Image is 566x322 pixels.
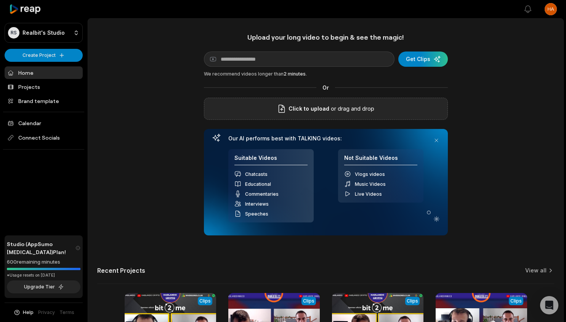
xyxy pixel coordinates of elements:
[316,84,335,92] span: Or
[204,71,448,77] div: We recommend videos longer than .
[8,27,19,39] div: RS
[245,181,271,187] span: Educational
[97,267,145,274] h2: Recent Projects
[284,71,306,77] span: 2 minutes
[5,95,83,107] a: Brand template
[7,240,75,256] span: Studio (AppSumo [MEDICAL_DATA]) Plan!
[540,296,558,314] div: Open Intercom Messenger
[245,211,268,217] span: Speeches
[7,272,80,278] div: *Usage resets on [DATE]
[355,191,382,197] span: Live Videos
[525,267,547,274] a: View all
[59,309,74,316] a: Terms
[7,280,80,293] button: Upgrade Tier
[245,201,269,207] span: Interviews
[13,309,34,316] button: Help
[5,117,83,129] a: Calendar
[5,49,83,62] button: Create Project
[289,104,329,113] span: Click to upload
[204,33,448,42] h1: Upload your long video to begin & see the magic!
[5,80,83,93] a: Projects
[245,191,279,197] span: Commentaries
[22,29,65,36] p: Realbit's Studio
[355,171,385,177] span: Vlogs videos
[5,66,83,79] a: Home
[38,309,55,316] a: Privacy
[329,104,374,113] p: or drag and drop
[23,309,34,316] span: Help
[245,171,268,177] span: Chatcasts
[344,155,417,166] h4: Not Suitable Videos
[228,135,423,142] h3: Our AI performs best with TALKING videos:
[234,155,308,166] h4: Suitable Videos
[7,258,80,266] div: 600 remaining minutes
[5,131,83,145] span: Connect Socials
[398,52,448,67] button: Get Clips
[355,181,386,187] span: Music Videos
